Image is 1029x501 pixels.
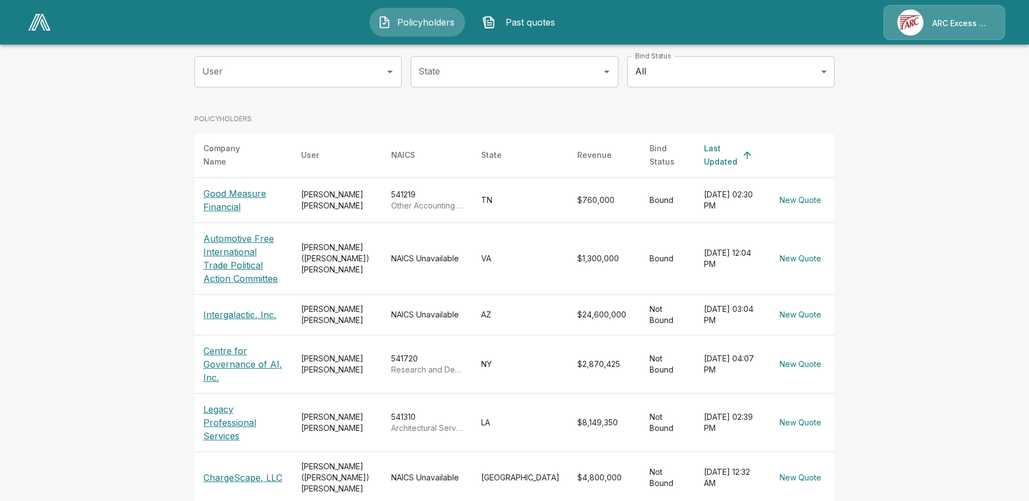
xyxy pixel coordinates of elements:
[472,393,568,452] td: LA
[932,18,991,29] p: ARC Excess & Surplus
[568,335,641,393] td: $2,870,425
[382,64,398,80] button: Open
[695,177,766,222] td: [DATE] 02:30 PM
[301,411,373,434] div: [PERSON_NAME] [PERSON_NAME]
[474,8,570,37] button: Past quotes IconPast quotes
[203,187,283,214] p: Good Measure Financial
[577,148,612,162] div: Revenue
[382,294,472,335] td: NAICS Unavailable
[568,222,641,294] td: $1,300,000
[391,148,415,162] div: NAICS
[391,411,463,434] div: 541310
[775,190,826,211] button: New Quote
[641,222,695,294] td: Bound
[635,51,671,61] label: Bind Status
[695,393,766,452] td: [DATE] 02:39 PM
[641,393,695,452] td: Not Bound
[897,9,923,36] img: Agency Icon
[775,468,826,488] button: New Quote
[641,177,695,222] td: Bound
[301,242,373,275] div: [PERSON_NAME] ([PERSON_NAME]) [PERSON_NAME]
[775,305,826,325] button: New Quote
[369,8,465,37] button: Policyholders IconPolicyholders
[382,222,472,294] td: NAICS Unavailable
[627,56,835,87] div: All
[203,403,283,443] p: Legacy Professional Services
[391,189,463,211] div: 541219
[641,133,695,178] th: Bind Status
[391,423,463,434] p: Architectural Services
[301,148,319,162] div: User
[378,16,391,29] img: Policyholders Icon
[301,189,373,211] div: [PERSON_NAME] [PERSON_NAME]
[568,294,641,335] td: $24,600,000
[472,335,568,393] td: NY
[472,294,568,335] td: AZ
[695,335,766,393] td: [DATE] 04:07 PM
[695,294,766,335] td: [DATE] 03:04 PM
[391,200,463,211] p: Other Accounting Services
[883,5,1005,40] a: Agency IconARC Excess & Surplus
[472,177,568,222] td: TN
[481,148,502,162] div: State
[396,16,457,29] span: Policyholders
[695,222,766,294] td: [DATE] 12:04 PM
[775,413,826,433] button: New Quote
[775,354,826,375] button: New Quote
[28,14,51,31] img: AA Logo
[500,16,561,29] span: Past quotes
[301,461,373,494] div: [PERSON_NAME] ([PERSON_NAME]) [PERSON_NAME]
[391,364,463,375] p: Research and Development in the Social Sciences and Humanities
[482,16,496,29] img: Past quotes Icon
[301,304,373,326] div: [PERSON_NAME] [PERSON_NAME]
[391,353,463,375] div: 541720
[203,308,283,321] p: Intergalactic, Inc.
[599,64,615,80] button: Open
[568,177,641,222] td: $760,000
[194,114,835,124] p: POLICYHOLDERS
[775,249,826,269] button: New Quote
[203,142,263,168] div: Company Name
[203,232,283,285] p: Automotive Free International Trade Political Action Committee
[301,353,373,375] div: [PERSON_NAME] [PERSON_NAME]
[203,344,283,384] p: Centre for Governance of AI, Inc.
[203,471,283,484] p: ChargeScape, LLC
[641,294,695,335] td: Not Bound
[472,222,568,294] td: VA
[704,142,737,168] div: Last Updated
[641,335,695,393] td: Not Bound
[568,393,641,452] td: $8,149,350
